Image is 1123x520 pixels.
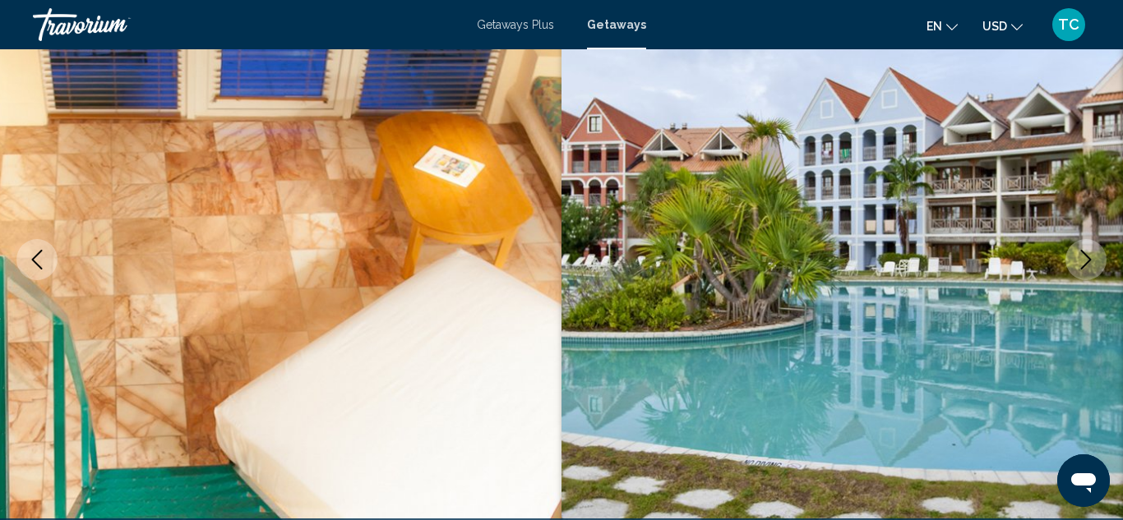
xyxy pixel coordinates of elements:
span: USD [982,20,1007,33]
a: Travorium [33,8,460,41]
button: Change currency [982,14,1023,38]
iframe: Button to launch messaging window [1057,454,1110,507]
button: User Menu [1047,7,1090,42]
span: en [927,20,942,33]
span: TC [1058,16,1079,33]
a: Getaways Plus [477,18,554,31]
a: Getaways [587,18,646,31]
button: Next image [1065,239,1107,280]
button: Change language [927,14,958,38]
button: Previous image [16,239,58,280]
